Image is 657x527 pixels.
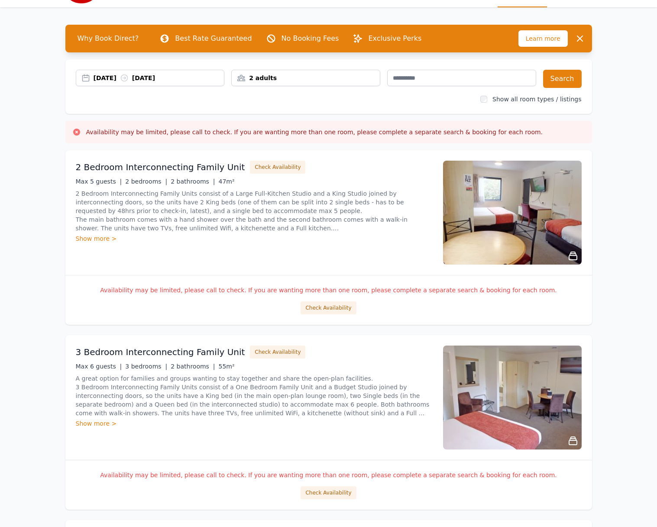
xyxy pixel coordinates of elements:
[282,33,339,44] p: No Booking Fees
[76,161,245,173] h3: 2 Bedroom Interconnecting Family Unit
[76,363,122,370] span: Max 6 guests |
[171,363,215,370] span: 2 bathrooms |
[76,189,433,233] p: 2 Bedroom Interconnecting Family Units consist of a Large Full-Kitchen Studio and a King Studio j...
[125,178,167,185] span: 2 bedrooms |
[171,178,215,185] span: 2 bathrooms |
[232,74,380,82] div: 2 adults
[301,486,356,499] button: Check Availability
[518,30,568,47] span: Learn more
[219,178,235,185] span: 47m²
[368,33,421,44] p: Exclusive Perks
[71,30,146,47] span: Why Book Direct?
[250,346,305,359] button: Check Availability
[76,234,433,243] div: Show more >
[94,74,224,82] div: [DATE] [DATE]
[76,178,122,185] span: Max 5 guests |
[76,419,433,428] div: Show more >
[301,301,356,314] button: Check Availability
[219,363,235,370] span: 55m²
[175,33,252,44] p: Best Rate Guaranteed
[125,363,167,370] span: 3 bedrooms |
[76,374,433,417] p: A great option for families and groups wanting to stay together and share the open-plan facilitie...
[76,286,582,294] p: Availability may be limited, please call to check. If you are wanting more than one room, please ...
[492,96,581,103] label: Show all room types / listings
[76,471,582,479] p: Availability may be limited, please call to check. If you are wanting more than one room, please ...
[543,70,582,88] button: Search
[76,346,245,358] h3: 3 Bedroom Interconnecting Family Unit
[250,161,305,174] button: Check Availability
[86,128,543,136] h3: Availability may be limited, please call to check. If you are wanting more than one room, please ...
